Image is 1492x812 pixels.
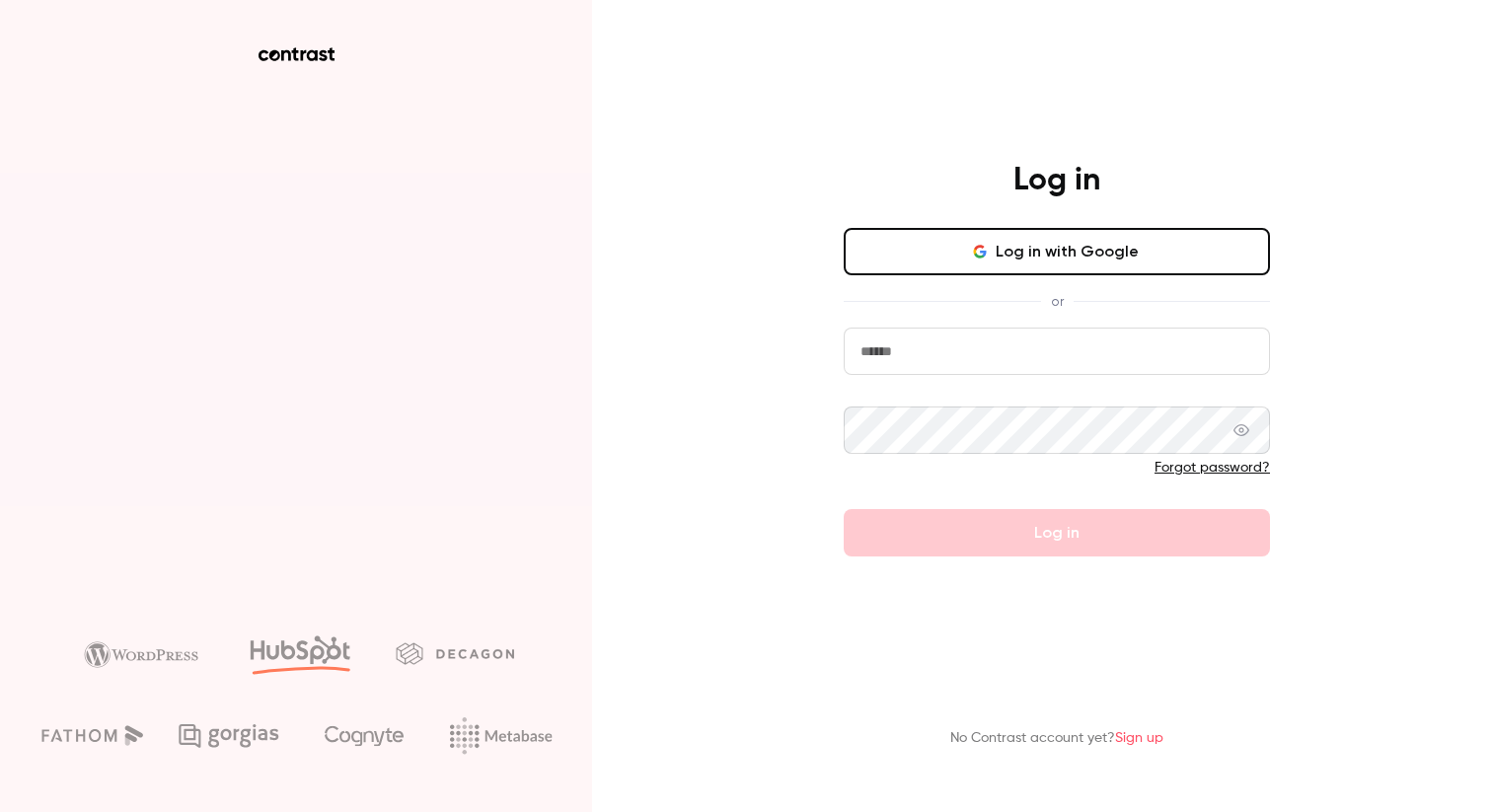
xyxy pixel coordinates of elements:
button: Log in with Google [844,228,1270,275]
img: decagon [396,642,514,664]
a: Sign up [1115,731,1163,745]
a: Forgot password? [1155,461,1270,475]
p: No Contrast account yet? [950,728,1163,749]
span: or [1041,291,1074,312]
h4: Log in [1013,161,1100,200]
